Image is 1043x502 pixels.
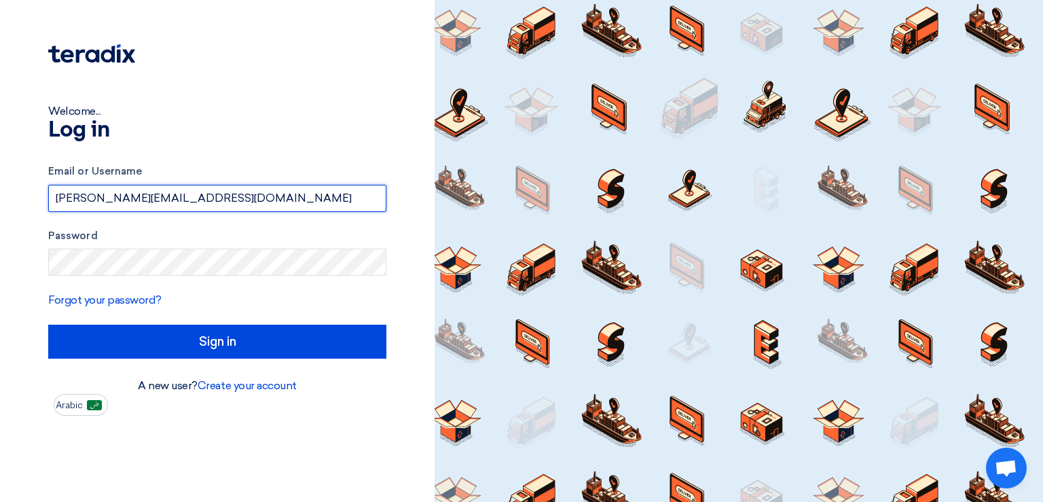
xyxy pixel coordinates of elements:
a: Forgot your password? [48,293,162,306]
h1: Log in [48,120,386,141]
input: Sign in [48,325,386,359]
label: Password [48,228,386,244]
img: ar-AR.png [87,400,102,410]
span: Arabic [56,401,83,410]
div: Open chat [986,448,1027,488]
button: Arabic [54,394,108,416]
div: A new user? [48,378,386,394]
a: Create your account [198,379,297,392]
img: Teradix logo [48,44,135,63]
div: Welcome... [48,103,386,120]
label: Email or Username [48,164,386,179]
input: Enter your business email or username [48,185,386,212]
